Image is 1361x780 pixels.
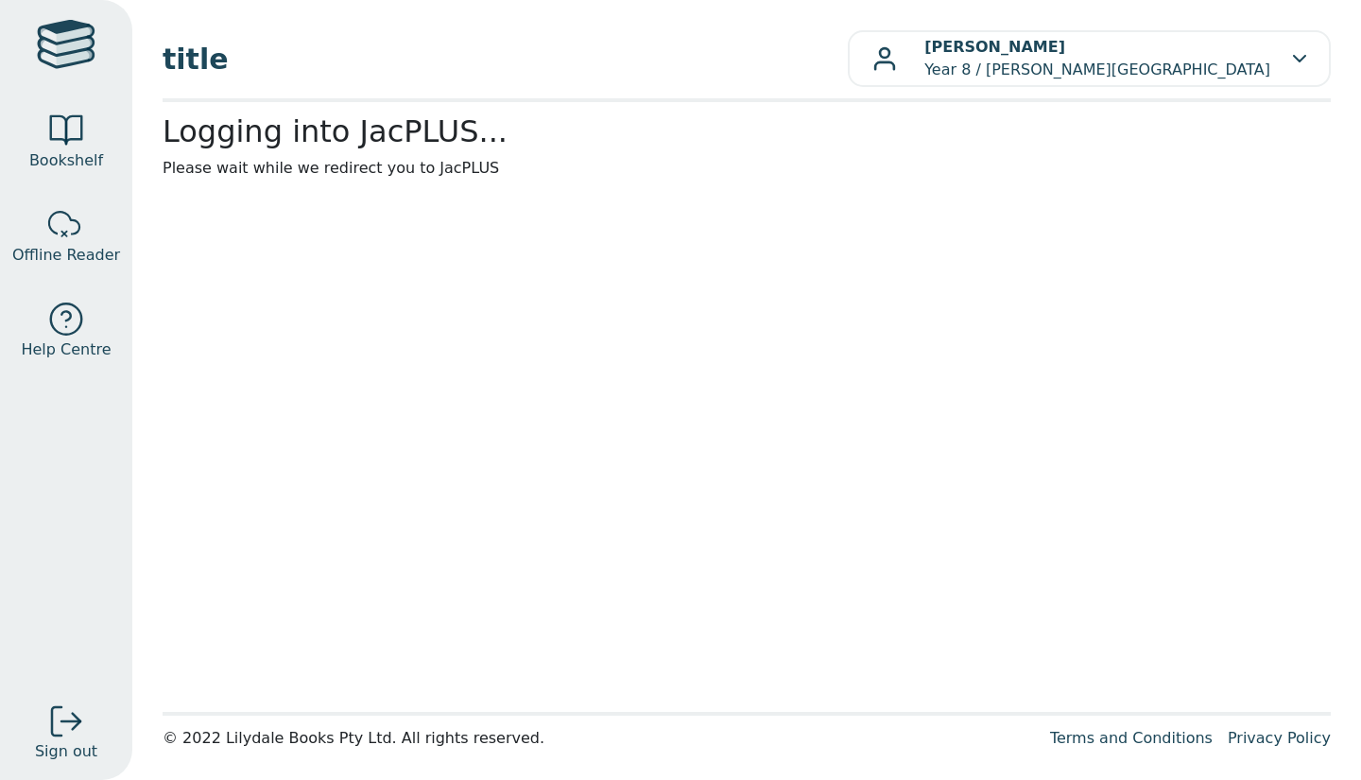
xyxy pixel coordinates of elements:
h2: Logging into JacPLUS... [163,113,1331,149]
span: title [163,38,848,80]
a: Terms and Conditions [1050,729,1213,747]
button: [PERSON_NAME]Year 8 / [PERSON_NAME][GEOGRAPHIC_DATA] [848,30,1331,87]
a: Privacy Policy [1228,729,1331,747]
span: Offline Reader [12,244,120,267]
p: Year 8 / [PERSON_NAME][GEOGRAPHIC_DATA] [924,36,1270,81]
p: Please wait while we redirect you to JacPLUS [163,157,1331,180]
span: Help Centre [21,338,111,361]
div: © 2022 Lilydale Books Pty Ltd. All rights reserved. [163,727,1035,750]
span: Sign out [35,740,97,763]
b: [PERSON_NAME] [924,38,1065,56]
span: Bookshelf [29,149,103,172]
